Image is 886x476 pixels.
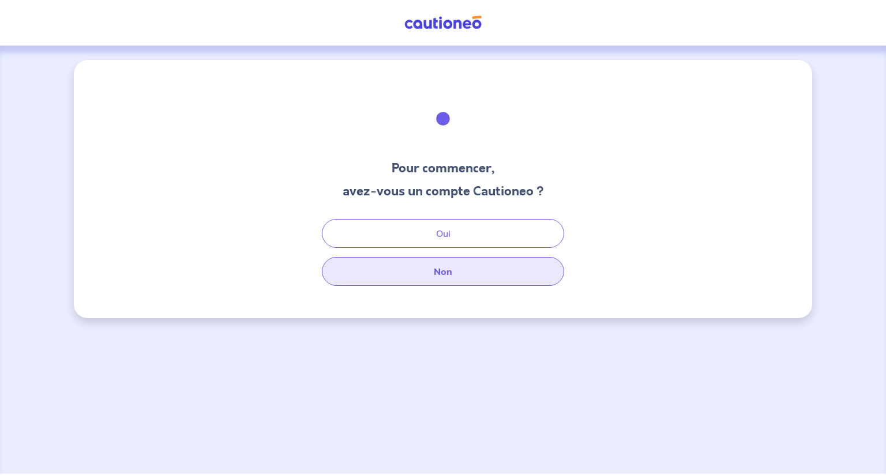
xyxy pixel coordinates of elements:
h3: Pour commencer, [343,159,544,177]
h3: avez-vous un compte Cautioneo ? [343,182,544,201]
button: Oui [322,219,564,248]
img: illu_welcome.svg [412,88,474,150]
img: Cautioneo [400,16,486,30]
button: Non [322,257,564,286]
